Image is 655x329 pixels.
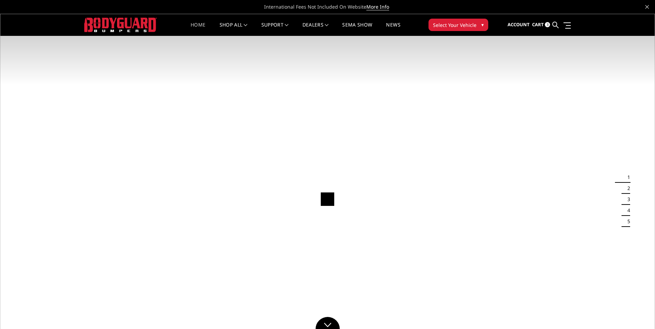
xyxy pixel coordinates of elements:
button: 3 of 5 [623,194,630,205]
button: 5 of 5 [623,216,630,227]
img: BODYGUARD BUMPERS [84,18,157,32]
span: Account [508,21,530,28]
a: shop all [220,22,248,36]
span: 3 [545,22,550,27]
button: 4 of 5 [623,205,630,216]
button: 1 of 5 [623,172,630,183]
a: SEMA Show [342,22,372,36]
button: Select Your Vehicle [428,19,488,31]
a: Account [508,16,530,34]
span: Cart [532,21,544,28]
a: Click to Down [316,317,340,329]
a: News [386,22,400,36]
span: ▾ [481,21,484,28]
a: Home [191,22,205,36]
a: Dealers [302,22,329,36]
button: 2 of 5 [623,183,630,194]
a: More Info [366,3,389,10]
a: Cart 3 [532,16,550,34]
span: Select Your Vehicle [433,21,476,29]
a: Support [261,22,289,36]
